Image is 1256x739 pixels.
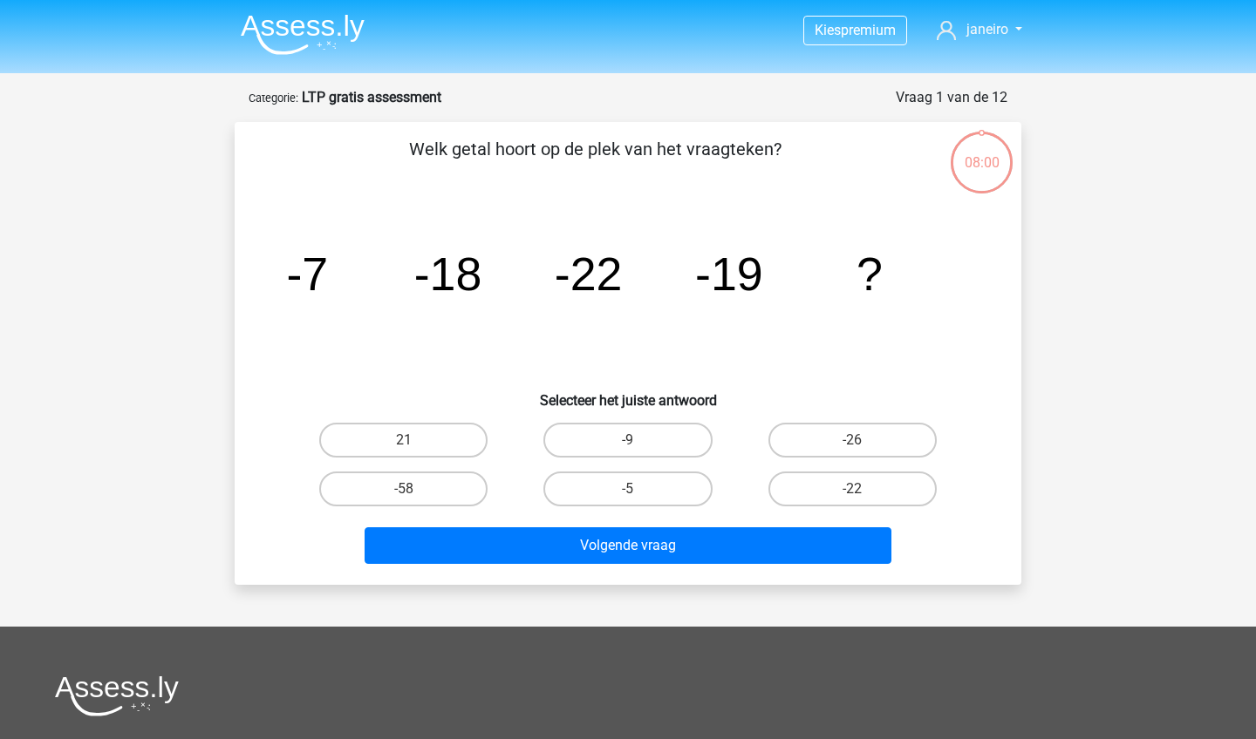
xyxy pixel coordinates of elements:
label: -9 [543,423,712,458]
p: Welk getal hoort op de plek van het vraagteken? [263,136,928,188]
div: 08:00 [949,130,1014,173]
tspan: -22 [555,247,623,300]
button: Volgende vraag [365,527,892,564]
strong: LTP gratis assessment [302,89,441,105]
tspan: -7 [286,247,328,300]
tspan: -19 [695,247,763,300]
h6: Selecteer het juiste antwoord [263,378,993,409]
a: Kiespremium [804,18,906,42]
div: Vraag 1 van de 12 [896,87,1007,108]
span: premium [841,22,896,38]
tspan: ? [857,247,883,300]
tspan: -18 [414,247,482,300]
img: Assessly [241,14,365,55]
a: janeiro [930,19,1029,40]
label: -58 [319,471,488,506]
img: Assessly logo [55,675,179,716]
label: -22 [768,471,937,506]
label: 21 [319,423,488,458]
span: Kies [815,22,841,38]
label: -26 [768,423,937,458]
label: -5 [543,471,712,506]
small: Categorie: [249,92,298,105]
span: janeiro [966,21,1008,37]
